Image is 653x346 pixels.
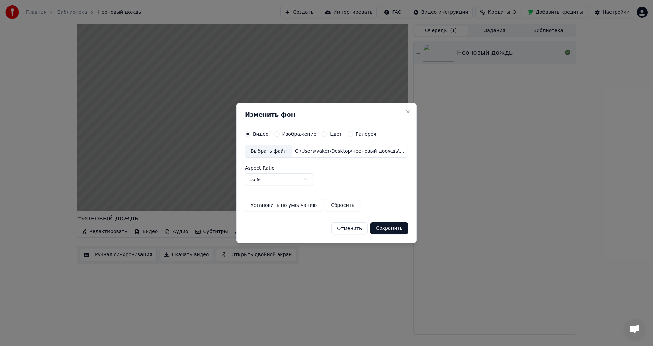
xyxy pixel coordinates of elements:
[330,132,342,136] label: Цвет
[245,166,408,170] label: Aspect Ratio
[331,222,368,234] button: Отменить
[292,148,408,155] div: C:\Users\vaker\Desktop\неоновый доождь\готовое\Лучший ИИ-улучшитель аудио.mp4
[325,199,360,211] button: Сбросить
[356,132,376,136] label: Галерея
[282,132,316,136] label: Изображение
[245,112,408,118] h2: Изменить фон
[370,222,408,234] button: Сохранить
[253,132,269,136] label: Видео
[245,199,322,211] button: Установить по умолчанию
[245,145,292,158] div: Выбрать файл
